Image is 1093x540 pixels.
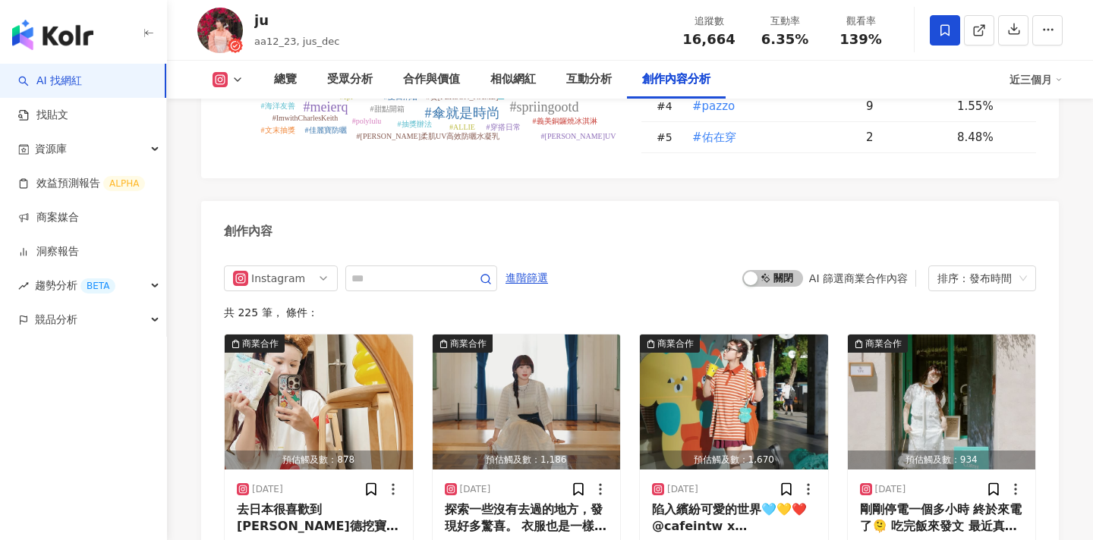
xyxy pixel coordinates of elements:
[425,105,500,121] tspan: #傘就是時尚
[225,334,413,469] img: post-image
[848,334,1036,469] button: 商業合作預估觸及數：934
[657,129,679,146] div: # 5
[642,71,710,89] div: 創作內容分析
[691,122,737,152] button: #佑在穿
[860,501,1024,535] div: 剛剛停電一個多小時 終於來電了🫠 吃完飯來發文 最近真的超愛生牛肉河粉🥢 在工作室附近找到一家 沒想到忠孝新生也新開了一間✨ 馬上安排踩點，結果一吃就愛上！ 不過兩家都很喜歡～～ 這家生牛肉軟嫩...
[865,336,902,351] div: 商業合作
[679,122,854,153] td: #佑在穿
[18,74,82,89] a: searchAI 找網紅
[680,14,738,29] div: 追蹤數
[18,108,68,123] a: 找貼文
[657,98,679,115] div: # 4
[35,132,67,166] span: 資源庫
[237,501,401,535] div: 去日本很喜歡到[PERSON_NAME]德挖寶 我一定會囤貨的就是面膜 推薦給你們去日本旅遊一定要去[PERSON_NAME]訶德買KOSE面膜 因為這邊買最划算 平時一包大約台幣$123 比台...
[533,117,597,125] tspan: #義美銅鑼燒冰淇淋
[251,266,301,290] div: Instagram
[490,71,536,89] div: 相似網紅
[957,98,1021,115] div: 1.55%
[357,132,500,140] tspan: #[PERSON_NAME]柔肌UV高效防曬水凝乳
[509,99,578,115] tspan: #spriingootd
[18,176,145,191] a: 效益預測報告ALPHA
[254,11,339,30] div: ju
[449,123,475,131] tspan: #ALLIE
[224,306,1036,319] div: 共 225 筆 ， 條件：
[640,451,828,469] div: 預估觸及數：1,670
[756,14,814,29] div: 互動率
[691,91,735,121] button: #pazzo
[866,98,945,115] div: 9
[225,334,413,469] button: 商業合作預估觸及數：878
[450,336,487,351] div: 商業合作
[398,120,432,128] tspan: #抽獎辦法
[197,8,243,53] img: KOL Avatar
[80,278,115,294] div: BETA
[839,32,882,47] span: 139%
[242,336,279,351] div: 商業合作
[832,14,890,29] div: 觀看率
[35,303,77,337] span: 競品分析
[505,265,549,290] button: 進階篩選
[433,334,621,469] img: post-image
[1010,67,1063,92] div: 近三個月
[848,334,1036,469] img: post-image
[433,334,621,469] button: 商業合作預估觸及數：1,186
[403,71,460,89] div: 合作與價值
[875,483,906,496] div: [DATE]
[848,451,1036,469] div: 預估觸及數：934
[682,31,735,47] span: 16,664
[957,129,1021,146] div: 8.48%
[566,71,612,89] div: 互動分析
[541,132,617,140] tspan: #[PERSON_NAME]UV
[224,223,272,240] div: 創作內容
[261,102,295,110] tspan: #海洋友善
[12,20,93,50] img: logo
[657,336,694,351] div: 商業合作
[304,99,348,115] tspan: #meierq
[761,32,808,47] span: 6.35%
[254,36,339,47] span: aa12_23, jus_dec
[274,71,297,89] div: 總覽
[352,117,381,125] tspan: #polylulu
[252,483,283,496] div: [DATE]
[433,451,621,469] div: 預估觸及數：1,186
[460,483,491,496] div: [DATE]
[640,334,828,469] img: post-image
[652,501,816,535] div: 陷入繽紛可愛的世界🩵💛❤️ @cafeintw x @wasabibear_tw 真的太可愛 官網開賣就馬上下單 忍不住把照片拼貼起來꒰ᐢɞ̴̶̷ ·̫ ɞ̴̶̷ᐢ꒱ᕷ⋆͛*͛ 天氣太熱了忍不住...
[487,123,521,131] tspan: #穿搭日常
[945,91,1036,122] td: 1.55%
[261,126,295,134] tspan: #文末抽獎
[445,501,609,535] div: 探索一些沒有去過的地方，發現好多驚喜。 衣服也是一樣，可以探索不同的穿法及搭配，也能得到很多不同的驚喜⋯⋯。 這套裙子側邊有抽繩口袋的細節，拉起來後讓原本整體看起來氣質的穿搭，變得可愛起來˘͈ᵕ...
[692,129,736,146] span: #佑在穿
[937,266,1013,290] div: 排序：發布時間
[35,268,115,303] span: 趨勢分析
[866,129,945,146] div: 2
[809,272,908,284] div: AI 篩選商業合作內容
[679,91,854,122] td: #pazzo
[640,334,828,469] button: 商業合作預估觸及數：1,670
[225,451,413,469] div: 預估觸及數：878
[18,244,79,259] a: 洞察報告
[506,266,548,290] span: 進階篩選
[18,210,79,225] a: 商案媒合
[370,105,405,113] tspan: #甜點開箱
[692,98,735,115] span: #pazzo
[327,71,373,89] div: 受眾分析
[667,483,698,496] div: [DATE]
[18,281,29,291] span: rise
[945,122,1036,153] td: 8.48%
[272,114,339,122] tspan: #ImwithCharlesKeith
[305,126,347,134] tspan: #佳麗寶防曬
